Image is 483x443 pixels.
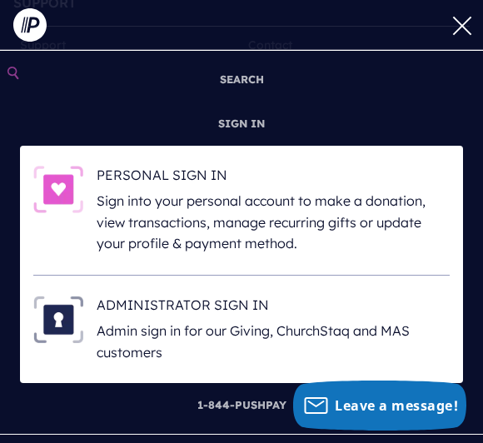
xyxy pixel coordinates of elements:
h6: ADMINISTRATOR SIGN IN [97,296,450,321]
p: Admin sign in for our Giving, ChurchStaq and MAS customers [97,321,450,363]
span: Leave a message! [335,396,458,415]
a: SEARCH [213,57,271,102]
a: 1-844-PUSHPAY [191,383,293,427]
a: ADMINISTRATOR SIGN IN - Illustration ADMINISTRATOR SIGN IN Admin sign in for our Giving, ChurchSt... [33,296,450,364]
img: PERSONAL SIGN IN - Illustration [33,166,83,214]
a: PERSONAL SIGN IN - Illustration PERSONAL SIGN IN Sign into your personal account to make a donati... [33,166,450,255]
p: Sign into your personal account to make a donation, view transactions, manage recurring gifts or ... [97,191,450,255]
a: SIGN IN [212,102,271,146]
h6: PERSONAL SIGN IN [97,166,450,191]
button: Leave a message! [293,381,466,431]
img: ADMINISTRATOR SIGN IN - Illustration [33,296,83,344]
